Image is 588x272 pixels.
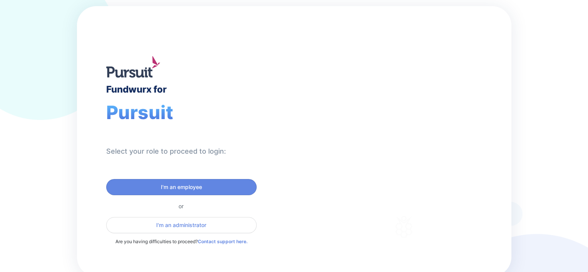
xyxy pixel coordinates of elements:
div: Welcome to [338,108,398,115]
img: logo.jpg [106,56,160,78]
span: I'm an administrator [156,221,206,229]
p: Are you having difficulties to proceed? [106,238,257,245]
button: I'm an employee [106,179,257,195]
span: Pursuit [106,101,173,124]
div: Fundwurx [338,118,426,137]
div: or [106,203,257,209]
span: I'm an employee [161,183,202,191]
div: Fundwurx for [106,84,167,95]
div: Select your role to proceed to login: [106,147,226,156]
button: I'm an administrator [106,217,257,233]
a: Contact support here. [198,239,247,244]
div: Thank you for choosing Fundwurx as your partner in driving positive social impact! [338,153,470,174]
